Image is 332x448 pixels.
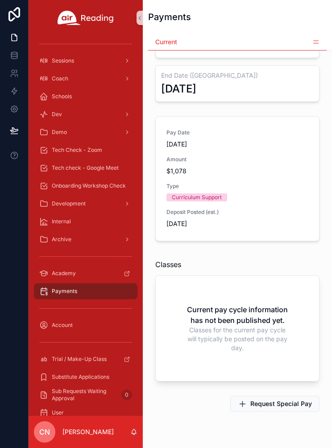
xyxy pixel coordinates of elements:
a: Coach [34,71,137,87]
a: Sub Requests Waiting Approval0 [34,387,137,403]
span: Trial / Make-Up Class [52,356,107,363]
a: Dev [34,106,137,122]
div: Curriculum Support [172,193,222,201]
span: [DATE] [166,140,308,149]
a: Payments [34,283,137,299]
span: Deposit Posted (est.) [166,209,308,216]
span: Academy [52,270,76,277]
div: scrollable content [29,36,143,416]
span: Amount [166,156,308,163]
span: Request Special Pay [250,399,312,408]
span: Current [155,38,177,46]
span: User [52,409,64,416]
a: Account [34,317,137,333]
a: User [34,405,137,421]
span: Schools [52,93,72,100]
span: Development [52,200,86,207]
span: Payments [52,288,77,295]
div: 0 [121,389,132,400]
a: Onboarding Workshop Check [34,178,137,194]
h3: End Date ([GEOGRAPHIC_DATA]) [161,71,314,80]
span: Dev [52,111,62,118]
a: Development [34,196,137,212]
span: Substitute Applications [52,373,109,381]
a: Tech check - Google Meet [34,160,137,176]
span: Tech check - Google Meet [52,164,119,172]
span: Internal [52,218,71,225]
a: Demo [34,124,137,140]
span: $1,078 [166,167,308,176]
a: Academy [34,265,137,281]
button: Request Special Pay [230,396,320,412]
span: Account [52,322,73,329]
p: [PERSON_NAME] [62,427,114,436]
span: Type [166,183,308,190]
span: Sub Requests Waiting Approval [52,388,118,402]
span: [DATE] [166,219,308,228]
span: Tech Check - Zoom [52,147,102,154]
h2: Current pay cycle information has not been published yet. [184,304,290,326]
a: Sessions [34,53,137,69]
div: [DATE] [161,82,196,96]
span: Coach [52,75,68,82]
span: Pay Date [166,129,308,136]
span: Onboarding Workshop Check [52,182,126,189]
a: Substitute Applications [34,369,137,385]
span: Archive [52,236,71,243]
span: Classes [155,259,181,270]
span: Sessions [52,57,74,64]
a: Internal [34,214,137,230]
span: CN [39,427,50,437]
a: Schools [34,88,137,105]
a: Archive [34,231,137,247]
img: App logo [58,11,114,25]
a: Trial / Make-Up Class [34,351,137,367]
h1: Payments [148,11,191,23]
span: Classes for the current pay cycle will typically be posted on the pay day. [184,326,290,352]
a: Tech Check - Zoom [34,142,137,158]
span: Demo [52,129,67,136]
